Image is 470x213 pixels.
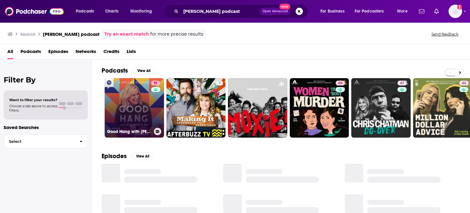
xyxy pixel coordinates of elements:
[102,152,154,160] a: EpisodesView All
[4,139,75,143] span: Select
[263,10,288,13] span: Open Advanced
[4,135,88,148] button: Select
[102,67,155,74] a: PodcastsView All
[316,6,352,16] button: open menu
[107,129,151,134] h3: Good Hang with [PERSON_NAME]
[105,7,118,16] span: Charts
[102,152,127,160] h2: Episodes
[457,5,462,10] svg: Add a profile image
[459,81,468,86] a: 44
[72,6,102,16] button: open menu
[181,6,260,16] input: Search podcasts, credits, & more...
[104,31,149,38] a: Try an exact match
[4,124,88,130] p: Saved Searches
[9,98,58,102] span: Want to filter your results?
[338,80,342,86] span: 66
[76,7,94,16] span: Podcasts
[101,6,122,16] a: Charts
[449,5,462,18] img: User Profile
[397,7,408,16] span: More
[290,78,349,138] a: 66
[397,81,407,86] a: 47
[76,47,96,59] a: Networks
[7,47,13,59] a: All
[5,6,64,17] img: Podchaser - Follow, Share and Rate Podcasts
[449,5,462,18] button: Show profile menu
[102,67,128,74] h2: Podcasts
[400,80,404,86] span: 47
[151,81,160,86] a: 91
[260,8,291,15] button: Open AdvancedNew
[9,104,58,112] span: Choose a tab above to access filters.
[355,7,384,16] span: For Podcasters
[430,32,460,37] button: Send feedback
[449,5,462,18] span: Logged in as smeizlik
[432,6,441,17] a: Show notifications dropdown
[43,31,99,37] h3: [PERSON_NAME] podcast
[154,80,158,86] span: 91
[130,7,152,16] span: Monitoring
[336,81,345,86] a: 66
[351,6,393,16] button: open menu
[170,4,314,18] div: Search podcasts, credits, & more...
[20,31,35,37] h3: Search
[48,47,68,59] a: Episodes
[218,80,221,86] span: 7
[21,47,41,59] a: Podcasts
[416,6,427,17] a: Show notifications dropdown
[166,78,226,138] a: 7
[133,67,155,74] button: View All
[320,7,345,16] span: For Business
[127,47,136,59] a: Lists
[132,153,154,160] button: View All
[393,6,415,16] button: open menu
[351,78,411,138] a: 47
[103,47,119,59] a: Credits
[462,80,466,86] span: 44
[105,78,164,138] a: 91Good Hang with [PERSON_NAME]
[216,81,223,86] a: 7
[4,75,88,84] h2: Filter By
[150,31,203,38] span: for more precise results
[279,4,290,10] span: New
[126,6,160,16] button: open menu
